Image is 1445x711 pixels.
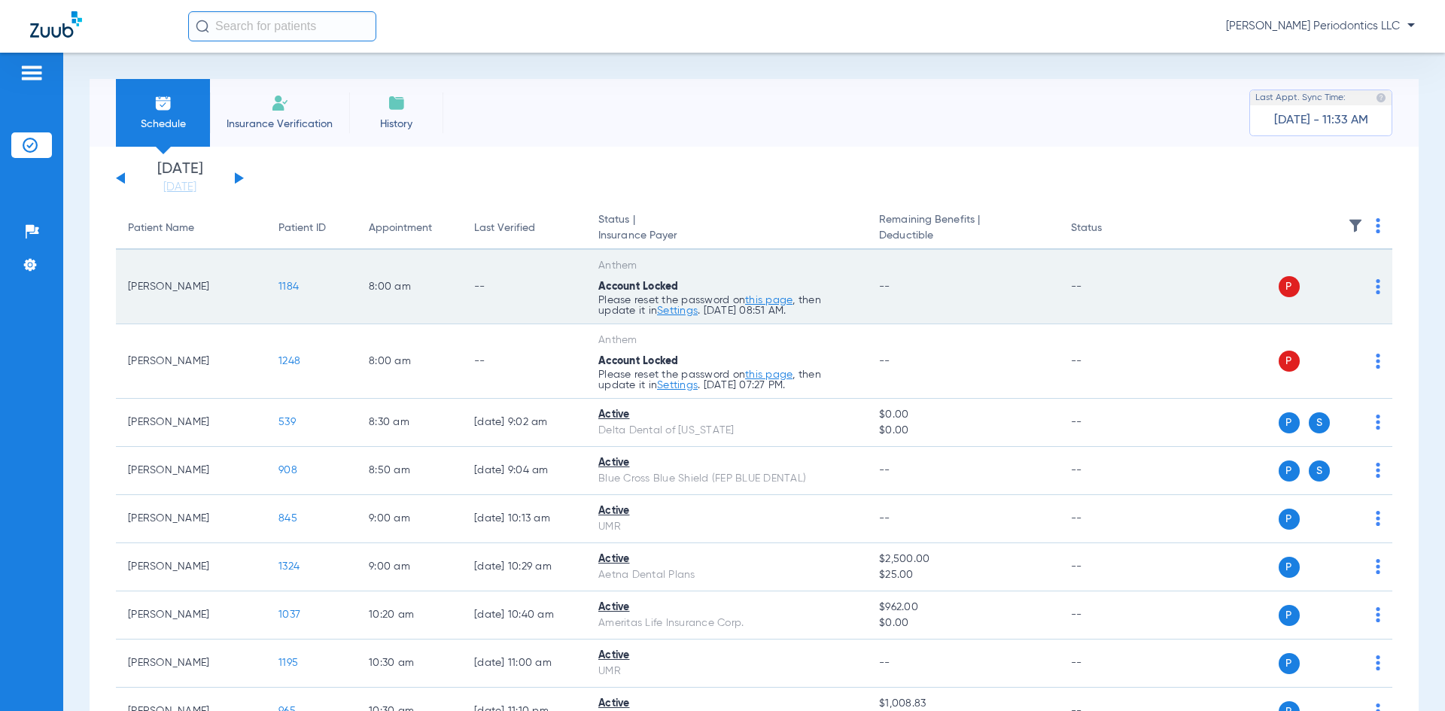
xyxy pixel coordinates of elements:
[1376,463,1380,478] img: group-dot-blue.svg
[1255,90,1346,105] span: Last Appt. Sync Time:
[598,567,855,583] div: Aetna Dental Plans
[369,220,450,236] div: Appointment
[135,162,225,195] li: [DATE]
[879,407,1046,423] span: $0.00
[657,305,698,316] a: Settings
[879,465,890,476] span: --
[1059,208,1161,250] th: Status
[1376,559,1380,574] img: group-dot-blue.svg
[1226,19,1415,34] span: [PERSON_NAME] Periodontics LLC
[357,543,462,591] td: 9:00 AM
[598,407,855,423] div: Active
[598,664,855,679] div: UMR
[1279,351,1300,372] span: P
[598,228,855,244] span: Insurance Payer
[598,295,855,316] p: Please reset the password on , then update it in . [DATE] 08:51 AM.
[1376,218,1380,233] img: group-dot-blue.svg
[879,356,890,366] span: --
[20,64,44,82] img: hamburger-icon
[278,609,300,620] span: 1037
[879,567,1046,583] span: $25.00
[1059,495,1161,543] td: --
[154,94,172,112] img: Schedule
[357,447,462,495] td: 8:50 AM
[1376,415,1380,430] img: group-dot-blue.svg
[1279,509,1300,530] span: P
[598,471,855,487] div: Blue Cross Blue Shield (FEP BLUE DENTAL)
[1376,511,1380,526] img: group-dot-blue.svg
[1279,605,1300,626] span: P
[128,220,194,236] div: Patient Name
[1376,93,1386,103] img: last sync help info
[598,455,855,471] div: Active
[1059,640,1161,688] td: --
[1309,460,1330,482] span: S
[1279,460,1300,482] span: P
[1059,399,1161,447] td: --
[116,543,266,591] td: [PERSON_NAME]
[116,324,266,399] td: [PERSON_NAME]
[879,615,1046,631] span: $0.00
[462,324,586,399] td: --
[1376,655,1380,670] img: group-dot-blue.svg
[271,94,289,112] img: Manual Insurance Verification
[1279,653,1300,674] span: P
[462,495,586,543] td: [DATE] 10:13 AM
[879,551,1046,567] span: $2,500.00
[1059,250,1161,324] td: --
[357,250,462,324] td: 8:00 AM
[598,369,855,390] p: Please reset the password on , then update it in . [DATE] 07:27 PM.
[462,591,586,640] td: [DATE] 10:40 AM
[116,399,266,447] td: [PERSON_NAME]
[278,356,300,366] span: 1248
[278,658,298,668] span: 1195
[1376,607,1380,622] img: group-dot-blue.svg
[116,495,266,543] td: [PERSON_NAME]
[745,295,792,305] a: this page
[1059,543,1161,591] td: --
[357,399,462,447] td: 8:30 AM
[879,281,890,292] span: --
[598,551,855,567] div: Active
[357,591,462,640] td: 10:20 AM
[278,281,299,292] span: 1184
[135,180,225,195] a: [DATE]
[598,519,855,535] div: UMR
[462,399,586,447] td: [DATE] 9:02 AM
[278,220,345,236] div: Patient ID
[598,356,679,366] span: Account Locked
[357,495,462,543] td: 9:00 AM
[462,447,586,495] td: [DATE] 9:04 AM
[1059,324,1161,399] td: --
[867,208,1058,250] th: Remaining Benefits |
[128,220,254,236] div: Patient Name
[116,250,266,324] td: [PERSON_NAME]
[30,11,82,38] img: Zuub Logo
[598,615,855,631] div: Ameritas Life Insurance Corp.
[586,208,867,250] th: Status |
[462,250,586,324] td: --
[879,513,890,524] span: --
[388,94,406,112] img: History
[598,600,855,615] div: Active
[1376,354,1380,369] img: group-dot-blue.svg
[116,640,266,688] td: [PERSON_NAME]
[116,591,266,640] td: [PERSON_NAME]
[474,220,574,236] div: Last Verified
[598,423,855,439] div: Delta Dental of [US_STATE]
[116,447,266,495] td: [PERSON_NAME]
[598,281,679,292] span: Account Locked
[1279,276,1300,297] span: P
[474,220,535,236] div: Last Verified
[598,648,855,664] div: Active
[1309,412,1330,433] span: S
[879,228,1046,244] span: Deductible
[278,465,297,476] span: 908
[879,658,890,668] span: --
[462,640,586,688] td: [DATE] 11:00 AM
[598,333,855,348] div: Anthem
[278,220,326,236] div: Patient ID
[879,423,1046,439] span: $0.00
[278,561,300,572] span: 1324
[657,380,698,390] a: Settings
